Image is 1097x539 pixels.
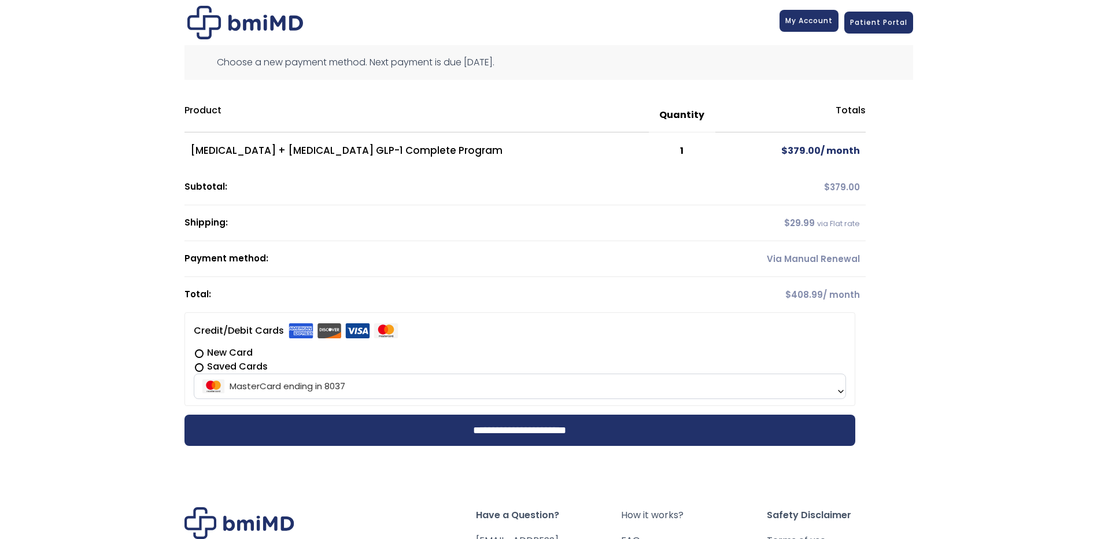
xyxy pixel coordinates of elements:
[317,323,342,338] img: Discover
[374,323,398,338] img: Mastercard
[184,241,715,277] th: Payment method:
[194,374,846,399] span: MasterCard ending in 8037
[184,98,649,132] th: Product
[780,10,839,32] a: My Account
[194,346,846,360] label: New Card
[785,289,791,301] span: $
[767,507,913,523] span: Safety Disclaimer
[621,507,767,523] a: How it works?
[184,507,294,539] img: Brand Logo
[715,277,866,312] td: / month
[194,360,846,374] label: Saved Cards
[781,144,788,157] span: $
[715,241,866,277] td: Via Manual Renewal
[824,181,860,193] span: 379.00
[289,323,313,338] img: Amex
[844,12,913,34] a: Patient Portal
[194,322,398,340] label: Credit/Debit Cards
[345,323,370,338] img: Visa
[785,289,823,301] span: 408.99
[784,217,815,229] span: 29.99
[184,45,913,80] div: Choose a new payment method. Next payment is due [DATE].
[781,144,821,157] span: 379.00
[476,507,622,523] span: Have a Question?
[184,205,715,241] th: Shipping:
[184,277,715,312] th: Total:
[649,132,715,169] td: 1
[715,132,866,169] td: / month
[785,16,833,25] span: My Account
[649,98,715,132] th: Quantity
[184,132,649,169] td: [MEDICAL_DATA] + [MEDICAL_DATA] GLP-1 Complete Program
[824,181,830,193] span: $
[784,217,790,229] span: $
[817,219,860,228] small: via Flat rate
[187,6,303,39] img: Checkout
[850,17,907,27] span: Patient Portal
[184,169,715,205] th: Subtotal:
[197,374,843,398] span: MasterCard ending in 8037
[715,98,866,132] th: Totals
